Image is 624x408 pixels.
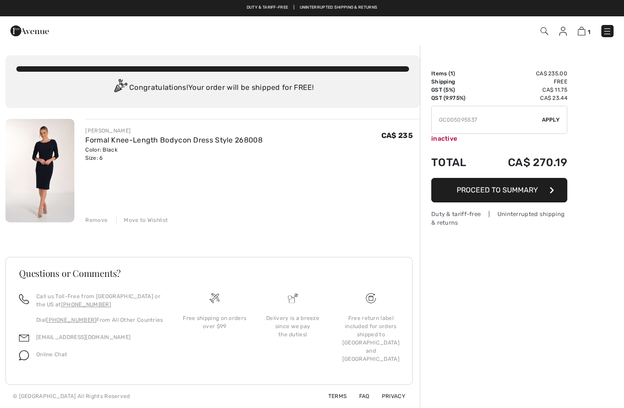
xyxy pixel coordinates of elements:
td: CA$ 235.00 [482,69,567,78]
td: CA$ 23.44 [482,94,567,102]
p: Call us Toll-Free from [GEOGRAPHIC_DATA] or the US at [36,292,165,309]
span: CA$ 235 [381,131,413,140]
a: Formal Knee-Length Bodycon Dress Style 268008 [85,136,263,144]
div: Remove [85,216,107,224]
a: [PHONE_NUMBER] [61,301,111,308]
div: Move to Wishlist [116,216,168,224]
td: Items ( ) [431,69,482,78]
button: Proceed to Summary [431,178,567,202]
img: Formal Knee-Length Bodycon Dress Style 268008 [5,119,74,222]
div: Congratulations! Your order will be shipped for FREE! [16,79,409,97]
a: 1 [578,25,590,36]
img: Free shipping on orders over $99 [210,293,219,303]
img: Delivery is a breeze since we pay the duties! [288,293,298,303]
td: CA$ 11.75 [482,86,567,94]
img: chat [19,350,29,360]
span: Apply [542,116,560,124]
div: Color: Black Size: 6 [85,146,263,162]
td: CA$ 270.19 [482,147,567,178]
a: [EMAIL_ADDRESS][DOMAIN_NAME] [36,334,131,340]
a: Privacy [371,393,405,399]
td: QST (9.975%) [431,94,482,102]
div: Delivery is a breeze since we pay the duties! [261,314,324,339]
td: GST (5%) [431,86,482,94]
span: Online Chat [36,351,67,358]
img: Menu [603,27,612,36]
input: Promo code [432,106,542,133]
div: [PERSON_NAME] [85,127,263,135]
img: Search [541,27,548,35]
h3: Questions or Comments? [19,269,399,278]
td: Free [482,78,567,86]
span: 1 [588,29,590,35]
div: Free shipping on orders over $99 [183,314,246,330]
img: 1ère Avenue [10,22,49,40]
a: FAQ [348,393,370,399]
td: Total [431,147,482,178]
img: email [19,333,29,343]
div: inactive [431,134,567,143]
span: Proceed to Summary [457,186,538,194]
img: Free shipping on orders over $99 [366,293,376,303]
a: 1ère Avenue [10,26,49,34]
img: My Info [559,27,567,36]
div: Free return label included for orders shipped to [GEOGRAPHIC_DATA] and [GEOGRAPHIC_DATA] [339,314,403,363]
a: Terms [317,393,347,399]
td: Shipping [431,78,482,86]
a: [PHONE_NUMBER] [46,317,96,323]
img: call [19,294,29,304]
div: Duty & tariff-free | Uninterrupted shipping & returns [431,210,567,227]
div: © [GEOGRAPHIC_DATA] All Rights Reserved [13,392,130,400]
span: 1 [450,70,453,77]
p: Dial From All Other Countries [36,316,165,324]
img: Shopping Bag [578,27,585,35]
img: Congratulation2.svg [111,79,129,97]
